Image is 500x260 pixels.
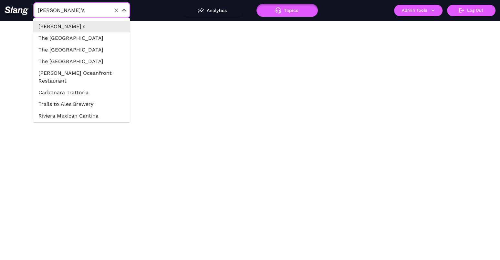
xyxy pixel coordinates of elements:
li: The [GEOGRAPHIC_DATA] [33,56,130,67]
img: 623511267c55cb56e2f2a487_logo2.png [5,6,29,15]
button: Close [120,6,128,14]
a: Analytics [182,8,244,12]
li: [PERSON_NAME] Oceanfront Restaurant [33,67,130,87]
button: Topics [256,4,318,17]
li: Riviera Mexican Cantina [33,110,130,122]
button: Analytics [182,4,244,17]
button: Clear [112,6,121,15]
button: Admin Tools [394,5,443,16]
button: Log Out [447,5,495,16]
li: Trails to Ales Brewery [33,98,130,110]
li: The [GEOGRAPHIC_DATA] [33,32,130,44]
li: [PERSON_NAME]'s [33,21,130,32]
li: Carbonara Trattoria [33,87,130,98]
li: The [GEOGRAPHIC_DATA] [33,44,130,56]
li: Riviera Mexican Grill [33,122,130,133]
